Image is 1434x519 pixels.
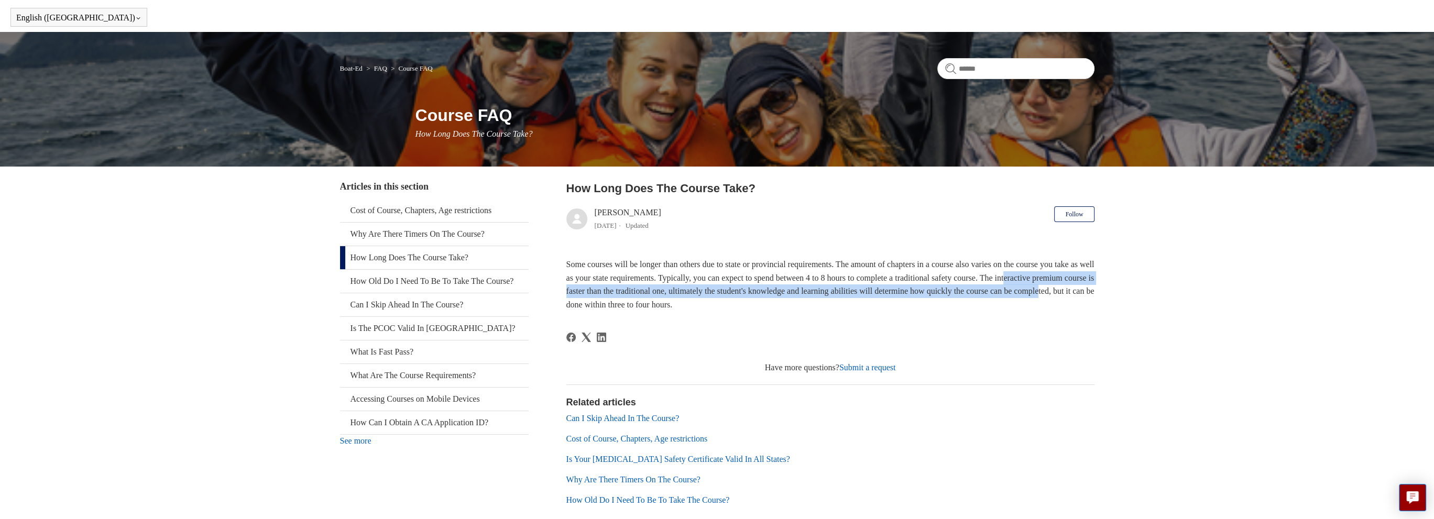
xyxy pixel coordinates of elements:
a: What Are The Course Requirements? [340,364,529,387]
a: See more [340,436,371,445]
a: Submit a request [839,363,896,372]
a: How Long Does The Course Take? [340,246,529,269]
a: Facebook [566,333,576,342]
a: LinkedIn [597,333,606,342]
a: FAQ [374,64,387,72]
svg: Share this page on LinkedIn [597,333,606,342]
svg: Share this page on X Corp [582,333,591,342]
li: FAQ [364,64,389,72]
p: Some courses will be longer than others due to state or provincial requirements. The amount of ch... [566,258,1094,311]
a: How Can I Obtain A CA Application ID? [340,411,529,434]
a: How Old Do I Need To Be To Take The Course? [566,495,730,504]
h2: Related articles [566,395,1094,410]
a: Why Are There Timers On The Course? [340,223,529,246]
input: Search [937,58,1094,79]
button: Follow Article [1054,206,1094,222]
a: Can I Skip Ahead In The Course? [566,414,680,423]
li: Course FAQ [389,64,433,72]
span: Articles in this section [340,181,429,192]
h1: Course FAQ [415,103,1094,128]
div: Have more questions? [566,361,1094,374]
a: Cost of Course, Chapters, Age restrictions [566,434,708,443]
button: Live chat [1399,484,1426,511]
svg: Share this page on Facebook [566,333,576,342]
a: Accessing Courses on Mobile Devices [340,388,529,411]
h2: How Long Does The Course Take? [566,180,1094,197]
a: Is The PCOC Valid In [GEOGRAPHIC_DATA]? [340,317,529,340]
button: English ([GEOGRAPHIC_DATA]) [16,13,141,23]
a: Is Your [MEDICAL_DATA] Safety Certificate Valid In All States? [566,455,790,463]
time: 03/21/2024, 10:28 [595,222,617,229]
a: X Corp [582,333,591,342]
li: Updated [626,222,649,229]
a: Boat-Ed [340,64,363,72]
a: How Old Do I Need To Be To Take The Course? [340,270,529,293]
li: Boat-Ed [340,64,365,72]
a: Cost of Course, Chapters, Age restrictions [340,199,529,222]
a: Course FAQ [399,64,433,72]
a: Why Are There Timers On The Course? [566,475,700,484]
a: Can I Skip Ahead In The Course? [340,293,529,316]
div: [PERSON_NAME] [595,206,661,231]
span: How Long Does The Course Take? [415,129,533,138]
a: What Is Fast Pass? [340,340,529,363]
